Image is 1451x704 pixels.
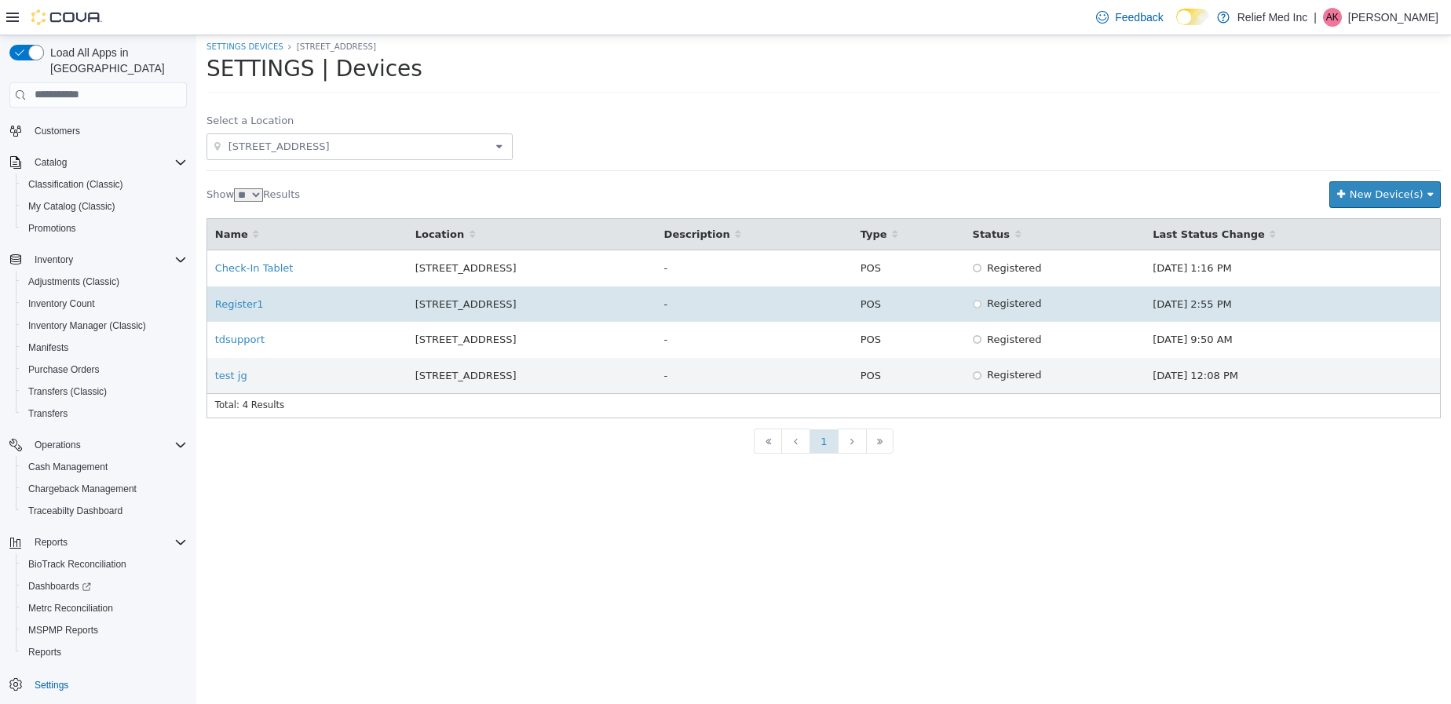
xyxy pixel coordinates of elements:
[16,641,193,663] button: Reports
[22,621,104,640] a: MSPMP Reports
[28,602,113,615] span: Metrc Reconciliation
[16,478,193,500] button: Chargeback Management
[28,319,146,332] span: Inventory Manager (Classic)
[28,558,126,571] span: BioTrack Reconciliation
[1314,8,1317,27] p: |
[1176,25,1177,26] span: Dark Mode
[19,334,51,346] a: test jg
[460,184,656,215] th: Description
[28,153,73,172] button: Catalog
[22,382,113,401] a: Transfers (Classic)
[16,315,193,337] button: Inventory Manager (Classic)
[22,643,187,662] span: Reports
[956,298,1036,310] span: [DATE] 9:50 AM
[211,184,460,215] th: Location
[16,195,193,217] button: My Catalog (Classic)
[28,674,187,694] span: Settings
[16,403,193,425] button: Transfers
[22,316,187,335] span: Inventory Manager (Classic)
[22,480,143,498] a: Chargeback Management
[35,254,73,266] span: Inventory
[1115,9,1163,25] span: Feedback
[664,334,685,346] span: POS
[22,480,187,498] span: Chargeback Management
[3,151,193,173] button: Catalog
[956,227,1035,239] span: [DATE] 1:16 PM
[22,382,187,401] span: Transfers (Classic)
[28,250,79,269] button: Inventory
[16,217,193,239] button: Promotions
[1153,153,1227,165] span: New Device(s)
[28,436,87,454] button: Operations
[956,263,1035,275] span: [DATE] 2:55 PM
[1326,8,1339,27] span: AK
[1176,9,1209,25] input: Dark Mode
[16,337,193,359] button: Manifests
[28,178,123,191] span: Classification (Classic)
[10,22,226,46] h1: SETTINGS | Devices
[28,533,187,552] span: Reports
[28,624,98,637] span: MSPMP Reports
[28,122,86,140] a: Customers
[219,298,320,310] span: [STREET_ADDRESS]
[656,184,769,215] th: Type
[16,359,193,381] button: Purchase Orders
[3,249,193,271] button: Inventory
[28,222,76,235] span: Promotions
[22,360,106,379] a: Purchase Orders
[22,502,187,520] span: Traceabilty Dashboard
[16,293,193,315] button: Inventory Count
[22,404,187,423] span: Transfers
[28,676,75,695] a: Settings
[28,461,108,473] span: Cash Management
[22,316,152,335] a: Inventory Manager (Classic)
[769,184,949,215] th: Status
[22,272,126,291] a: Adjustments (Classic)
[791,298,846,310] span: Registered
[664,298,685,310] span: POS
[22,294,101,313] a: Inventory Count
[19,364,88,375] span: Total: 4 Results
[22,338,187,357] span: Manifests
[16,271,193,293] button: Adjustments (Classic)
[28,533,74,552] button: Reports
[28,363,100,376] span: Purchase Orders
[1133,146,1244,173] button: New Device(s)
[22,338,75,357] a: Manifests
[10,78,97,93] label: Select a Location
[613,394,641,419] li: 1
[22,458,114,476] a: Cash Management
[468,263,472,275] span: -
[16,597,193,619] button: Metrc Reconciliation
[22,294,187,313] span: Inventory Count
[22,360,187,379] span: Purchase Orders
[28,505,122,517] span: Traceabilty Dashboard
[28,275,119,288] span: Adjustments (Classic)
[22,219,82,238] a: Promotions
[1348,8,1438,27] p: [PERSON_NAME]
[28,436,187,454] span: Operations
[791,262,846,274] span: Registered
[28,483,137,495] span: Chargeback Management
[22,175,187,194] span: Classification (Classic)
[22,502,129,520] a: Traceabilty Dashboard
[28,341,68,354] span: Manifests
[16,500,193,522] button: Traceabilty Dashboard
[28,200,115,213] span: My Catalog (Classic)
[28,580,91,593] span: Dashboards
[22,599,119,618] a: Metrc Reconciliation
[101,7,180,16] a: [STREET_ADDRESS]
[22,577,97,596] a: Dashboards
[3,119,193,142] button: Customers
[11,184,211,215] th: Name
[16,173,193,195] button: Classification (Classic)
[19,263,68,275] a: Register1
[219,263,320,275] span: [STREET_ADDRESS]
[10,153,104,165] span: Show Results
[791,227,846,239] span: Registered
[28,407,68,420] span: Transfers
[16,619,193,641] button: MSPMP Reports
[22,175,130,194] a: Classification (Classic)
[30,102,296,121] span: [STREET_ADDRESS]
[22,599,187,618] span: Metrc Reconciliation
